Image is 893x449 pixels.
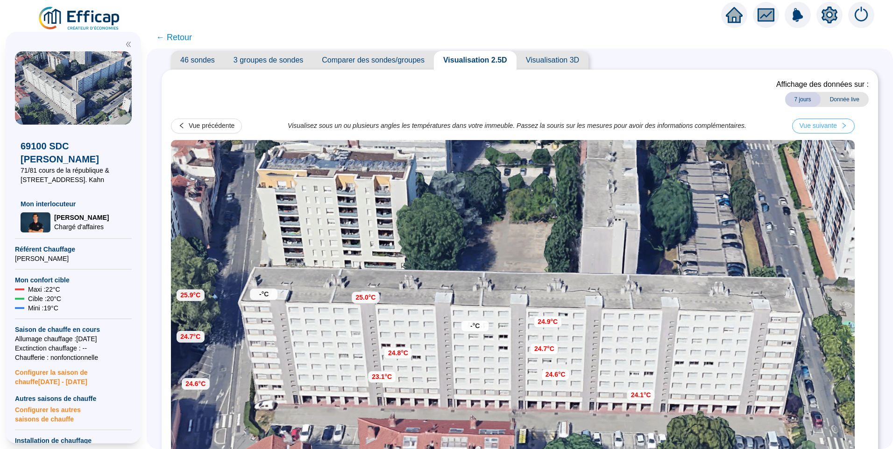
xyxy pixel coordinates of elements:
strong: -°C [470,322,480,330]
span: Exctinction chauffage : -- [15,344,132,353]
img: alerts [848,2,874,28]
span: Comparer des sondes/groupes [312,51,434,70]
span: Autres saisons de chauffe [15,394,132,403]
span: Chargé d'affaires [54,222,109,232]
strong: 24.6°C [185,380,206,387]
span: fund [758,7,774,23]
span: Configurer les autres saisons de chauffe [15,403,132,424]
button: Vue précédente [171,119,242,133]
span: 46 sondes [171,51,224,70]
span: Chaufferie : non fonctionnelle [15,353,132,362]
strong: 24.1°C [631,391,651,399]
div: Vue précédente [189,121,234,131]
span: Référent Chauffage [15,245,132,254]
strong: 24.6°C [546,371,566,378]
span: Affichage des données sur : [776,79,869,90]
strong: 25.0°C [355,294,376,301]
span: Allumage chauffage : [DATE] [15,334,132,344]
span: Donnée live [821,92,869,107]
span: Configurer la saison de chauffe [DATE] - [DATE] [15,362,132,386]
span: setting [821,7,838,23]
span: Visualisez sous un ou plusieurs angles les températures dans votre immeuble. Passez la souris sur... [288,121,746,131]
span: Mini : 19 °C [28,303,58,313]
span: Visualisation 2.5D [434,51,517,70]
span: Maxi : 22 °C [28,285,60,294]
span: [PERSON_NAME] [54,213,109,222]
span: right [841,122,847,129]
span: Cible : 20 °C [28,294,61,303]
img: alerts [785,2,811,28]
span: 69100 SDC [PERSON_NAME] [21,140,126,166]
strong: 23.1°C [372,373,392,380]
span: Saison de chauffe en cours [15,325,132,334]
span: [PERSON_NAME] [15,254,132,263]
span: 7 jours [785,92,821,107]
div: Vue suivante [800,121,837,131]
span: double-left [125,41,132,48]
span: Mon interlocuteur [21,199,126,209]
strong: 24.7°C [180,333,200,340]
strong: 24.7°C [534,345,554,352]
span: left [178,122,185,129]
span: Visualisation 3D [517,51,588,70]
strong: -°C [259,290,269,298]
button: Vue suivante [792,119,855,133]
img: Chargé d'affaires [21,212,50,232]
span: 3 groupes de sondes [224,51,312,70]
strong: 24.9°C [538,318,558,325]
span: ← Retour [156,31,192,44]
strong: 24.8°C [388,349,408,357]
span: Installation de chauffage [15,436,132,445]
img: efficap energie logo [37,6,122,32]
span: 71/81 cours de la république & [STREET_ADDRESS]. Kahn [21,166,126,184]
span: Mon confort cible [15,275,132,285]
strong: 25.9°C [180,291,200,299]
span: home [726,7,743,23]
